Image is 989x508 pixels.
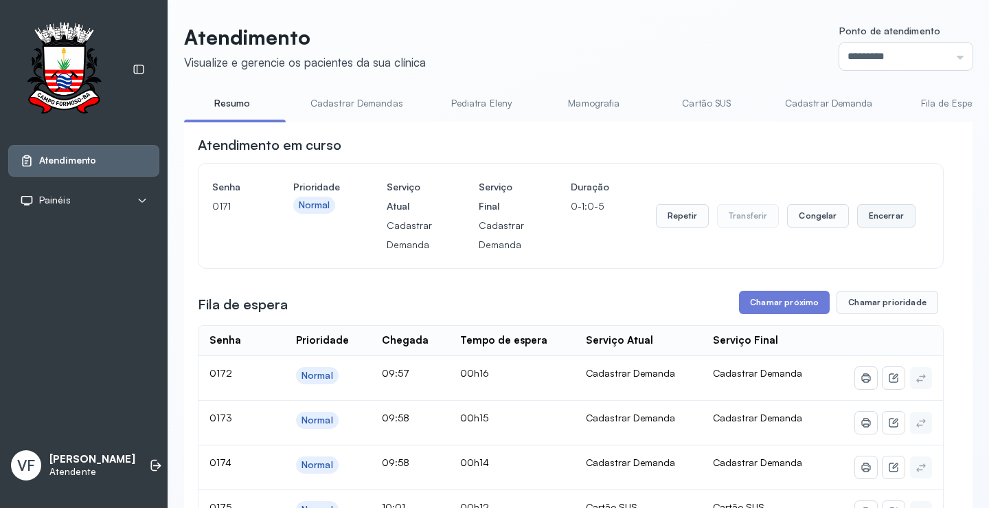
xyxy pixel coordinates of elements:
h4: Duração [571,177,609,197]
p: [PERSON_NAME] [49,453,135,466]
h4: Prioridade [293,177,340,197]
span: 00h16 [460,367,489,379]
a: Cadastrar Demanda [771,92,887,115]
p: Cadastrar Demanda [479,216,524,254]
span: 09:58 [382,412,409,423]
span: Cadastrar Demanda [713,367,802,379]
p: Atendente [49,466,135,478]
button: Chamar próximo [739,291,830,314]
div: Cadastrar Demanda [586,412,692,424]
span: Ponto de atendimento [839,25,940,36]
span: Painéis [39,195,71,206]
span: 0172 [209,367,232,379]
span: 0173 [209,412,232,423]
span: Cadastrar Demanda [713,456,802,468]
a: Mamografia [546,92,642,115]
div: Normal [302,415,333,426]
button: Repetir [656,204,709,228]
div: Tempo de espera [460,334,547,347]
div: Cadastrar Demanda [586,367,692,379]
div: Normal [299,199,330,211]
a: Atendimento [20,154,148,168]
div: Serviço Final [713,334,778,347]
p: Cadastrar Demanda [387,216,432,254]
p: 0-1:0-5 [571,197,609,216]
span: 00h14 [460,456,489,468]
button: Congelar [787,204,848,228]
div: Normal [302,459,333,471]
span: Cadastrar Demanda [713,412,802,423]
div: Serviço Atual [586,334,653,347]
span: 00h15 [460,412,488,423]
button: Transferir [717,204,780,228]
button: Chamar prioridade [837,291,938,314]
span: 0174 [209,456,231,468]
p: Atendimento [184,25,426,49]
h3: Fila de espera [198,295,288,314]
h4: Senha [212,177,247,197]
a: Pediatra Eleny [433,92,530,115]
div: Visualize e gerencie os pacientes da sua clínica [184,55,426,69]
h4: Serviço Final [479,177,524,216]
div: Normal [302,370,333,382]
a: Cadastrar Demandas [297,92,417,115]
span: 09:58 [382,456,409,468]
h4: Serviço Atual [387,177,432,216]
span: 09:57 [382,367,409,379]
img: Logotipo do estabelecimento [14,22,113,118]
div: Prioridade [296,334,349,347]
a: Cartão SUS [659,92,755,115]
h3: Atendimento em curso [198,135,341,155]
div: Senha [209,334,241,347]
p: 0171 [212,197,247,216]
span: Atendimento [39,155,96,166]
div: Chegada [382,334,429,347]
div: Cadastrar Demanda [586,456,692,469]
button: Encerrar [857,204,916,228]
a: Resumo [184,92,280,115]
